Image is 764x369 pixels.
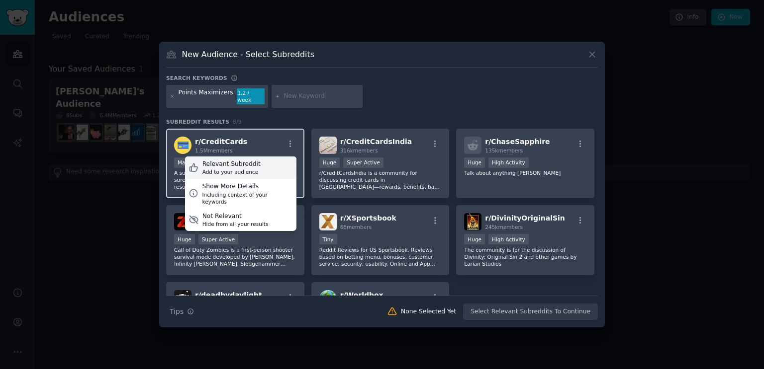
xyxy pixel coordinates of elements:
div: Tiny [319,234,337,244]
div: 1.2 / week [237,88,265,104]
p: Reddit Reviews for US Sportsbook. Reviews based on betting menu, bonuses, customer service, secur... [319,246,442,267]
img: CODZombies [174,213,191,230]
div: Huge [464,157,485,168]
span: r/ XSportsbook [340,214,396,222]
p: The community is for the discussion of Divinity: Original Sin 2 and other games by Larian Studios [464,246,586,267]
div: High Activity [488,234,529,244]
p: Call of Duty Zombies is a first-person shooter survival mode developed by [PERSON_NAME], Infinity... [174,246,296,267]
img: Worldbox [319,290,337,307]
img: CreditCardsIndia [319,137,337,154]
span: Tips [170,306,184,317]
h3: New Audience - Select Subreddits [182,49,314,60]
span: 1.5M members [195,148,233,153]
div: Super Active [198,234,239,244]
div: Points Maximizers [179,88,233,104]
span: r/ CreditCards [195,138,247,146]
span: Subreddit Results [166,118,229,125]
span: r/ DivinityOriginalSin [485,214,565,222]
span: 8 / 9 [233,119,242,125]
div: Not Relevant [202,212,269,221]
div: Show More Details [202,182,292,191]
div: Super Active [343,157,383,168]
h3: Search keywords [166,74,227,81]
span: r/ CreditCardsIndia [340,138,412,146]
div: Huge [319,157,340,168]
div: Relevant Subreddit [202,160,261,169]
img: XSportsbook [319,213,337,230]
span: r/ deadbydaylight [195,291,262,299]
div: None Selected Yet [401,307,456,316]
div: Hide from all your results [202,221,269,227]
span: 68 members [340,224,372,230]
p: Talk about anything [PERSON_NAME] [464,169,586,176]
img: DivinityOriginalSin [464,213,481,230]
img: CreditCards [174,137,191,154]
span: 245k members [485,224,523,230]
img: deadbydaylight [174,290,191,307]
input: New Keyword [284,92,359,101]
button: Tips [166,303,197,320]
p: r/CreditCardsIndia is a community for discussing credit cards in [GEOGRAPHIC_DATA]—rewards, benef... [319,169,442,190]
div: High Activity [488,157,529,168]
div: Including context of your keywords [202,191,292,205]
span: 135k members [485,148,523,153]
p: A subreddit for discussing credit cards. Be sure to read sub rules before posting, use the resour... [174,169,296,190]
span: r/ ChaseSapphire [485,138,550,146]
div: Add to your audience [202,168,261,175]
div: Massive [174,157,202,168]
span: 316k members [340,148,378,153]
div: Huge [174,234,195,244]
span: r/ Worldbox [340,291,383,299]
div: Huge [464,234,485,244]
